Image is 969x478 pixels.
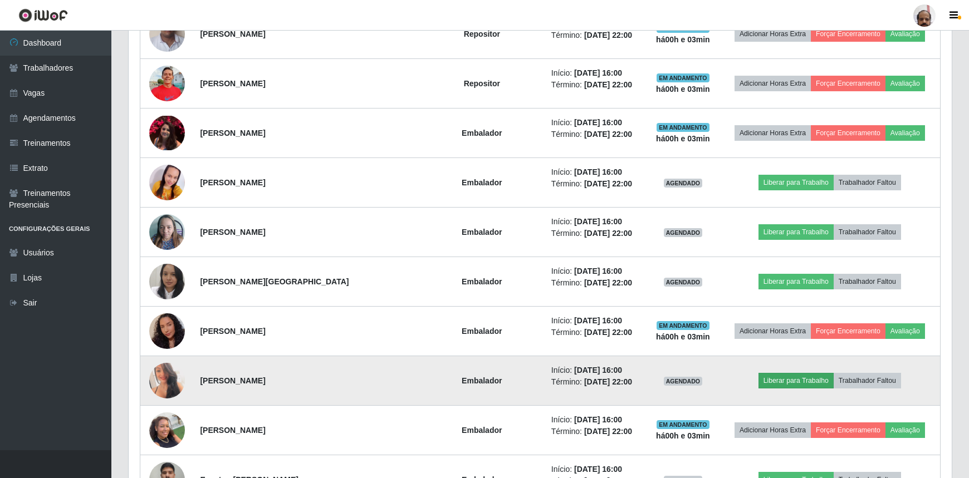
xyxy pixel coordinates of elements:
[834,175,901,190] button: Trabalhador Faltou
[574,217,622,226] time: [DATE] 16:00
[584,31,632,40] time: [DATE] 22:00
[584,377,632,386] time: [DATE] 22:00
[574,415,622,424] time: [DATE] 16:00
[464,79,500,88] strong: Repositor
[200,129,265,137] strong: [PERSON_NAME]
[462,277,502,286] strong: Embalador
[811,76,885,91] button: Forçar Encerramento
[834,274,901,289] button: Trabalhador Faltou
[462,327,502,336] strong: Embalador
[656,134,710,143] strong: há 00 h e 03 min
[551,426,640,437] li: Término:
[551,327,640,338] li: Término:
[811,26,885,42] button: Forçar Encerramento
[834,224,901,240] button: Trabalhador Faltou
[551,265,640,277] li: Início:
[574,68,622,77] time: [DATE] 16:00
[885,125,925,141] button: Avaliação
[149,259,185,304] img: 1729993333781.jpeg
[584,130,632,139] time: [DATE] 22:00
[149,308,185,354] img: 1753371469357.jpeg
[551,216,640,228] li: Início:
[885,323,925,339] button: Avaliação
[584,229,632,238] time: [DATE] 22:00
[885,26,925,42] button: Avaliação
[574,366,622,374] time: [DATE] 16:00
[574,465,622,474] time: [DATE] 16:00
[584,427,632,436] time: [DATE] 22:00
[551,315,640,327] li: Início:
[551,166,640,178] li: Início:
[811,422,885,438] button: Forçar Encerramento
[149,145,185,220] img: 1722642287438.jpeg
[574,316,622,325] time: [DATE] 16:00
[656,35,710,44] strong: há 00 h e 03 min
[462,129,502,137] strong: Embalador
[885,422,925,438] button: Avaliação
[200,29,265,38] strong: [PERSON_NAME]
[464,29,500,38] strong: Repositor
[18,8,68,22] img: CoreUI Logo
[551,129,640,140] li: Término:
[462,228,502,236] strong: Embalador
[657,321,709,330] span: EM ANDAMENTO
[735,323,811,339] button: Adicionar Horas Extra
[462,426,502,435] strong: Embalador
[551,29,640,41] li: Término:
[811,125,885,141] button: Forçar Encerramento
[149,116,185,150] img: 1634512903714.jpeg
[551,67,640,79] li: Início:
[200,277,349,286] strong: [PERSON_NAME][GEOGRAPHIC_DATA]
[149,406,185,454] img: 1748984234309.jpeg
[200,228,265,236] strong: [PERSON_NAME]
[574,167,622,176] time: [DATE] 16:00
[735,76,811,91] button: Adicionar Horas Extra
[551,228,640,239] li: Término:
[551,414,640,426] li: Início:
[584,278,632,287] time: [DATE] 22:00
[200,327,265,336] strong: [PERSON_NAME]
[664,179,703,188] span: AGENDADO
[657,420,709,429] span: EM ANDAMENTO
[758,373,834,388] button: Liberar para Trabalho
[584,80,632,89] time: [DATE] 22:00
[811,323,885,339] button: Forçar Encerramento
[200,376,265,385] strong: [PERSON_NAME]
[735,125,811,141] button: Adicionar Horas Extra
[462,376,502,385] strong: Embalador
[664,377,703,386] span: AGENDADO
[200,79,265,88] strong: [PERSON_NAME]
[834,373,901,388] button: Trabalhador Faltou
[664,278,703,287] span: AGENDADO
[200,426,265,435] strong: [PERSON_NAME]
[758,274,834,289] button: Liberar para Trabalho
[149,2,185,66] img: 1757964901305.jpeg
[462,178,502,187] strong: Embalador
[149,60,185,107] img: 1757774886821.jpeg
[735,26,811,42] button: Adicionar Horas Extra
[656,431,710,440] strong: há 00 h e 03 min
[584,328,632,337] time: [DATE] 22:00
[758,175,834,190] button: Liberar para Trabalho
[758,224,834,240] button: Liberar para Trabalho
[551,364,640,376] li: Início:
[551,464,640,475] li: Início:
[735,422,811,438] button: Adicionar Horas Extra
[885,76,925,91] button: Avaliação
[657,73,709,82] span: EM ANDAMENTO
[574,267,622,275] time: [DATE] 16:00
[584,179,632,188] time: [DATE] 22:00
[149,209,185,256] img: 1727202109087.jpeg
[551,79,640,91] li: Término:
[574,118,622,127] time: [DATE] 16:00
[200,178,265,187] strong: [PERSON_NAME]
[551,178,640,190] li: Término:
[656,332,710,341] strong: há 00 h e 03 min
[551,117,640,129] li: Início:
[551,277,640,289] li: Término:
[149,356,185,406] img: 1754586339245.jpeg
[664,228,703,237] span: AGENDADO
[656,85,710,93] strong: há 00 h e 03 min
[657,123,709,132] span: EM ANDAMENTO
[551,376,640,388] li: Término:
